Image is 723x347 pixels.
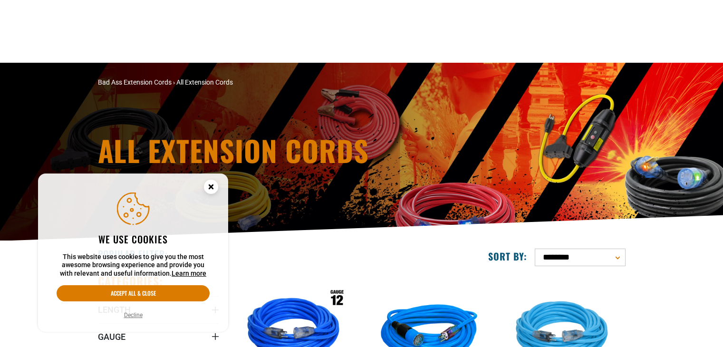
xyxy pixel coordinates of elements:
label: Sort by: [488,250,527,262]
p: This website uses cookies to give you the most awesome browsing experience and provide you with r... [57,253,210,278]
aside: Cookie Consent [38,173,228,332]
a: Learn more [172,270,206,277]
nav: breadcrumbs [98,77,445,87]
h2: We use cookies [57,233,210,245]
button: Accept all & close [57,285,210,301]
span: › [173,78,175,86]
span: All Extension Cords [176,78,233,86]
button: Decline [121,310,145,320]
h1: All Extension Cords [98,136,445,164]
span: Gauge [98,331,125,342]
a: Bad Ass Extension Cords [98,78,172,86]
